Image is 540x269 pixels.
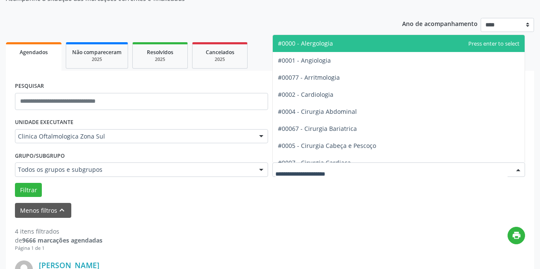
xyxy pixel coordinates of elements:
span: #0002 - Cardiologia [278,90,333,98]
span: Agendados [20,49,48,56]
div: 2025 [139,56,181,63]
strong: 9666 marcações agendadas [22,236,102,244]
span: Cancelados [206,49,234,56]
i: print [512,231,521,240]
button: Filtrar [15,183,42,197]
span: #0004 - Cirurgia Abdominal [278,107,357,116]
span: #00067 - Cirurgia Bariatrica [278,124,357,133]
span: #00077 - Arritmologia [278,73,340,81]
span: #0001 - Angiologia [278,56,331,64]
label: Grupo/Subgrupo [15,149,65,162]
button: print [508,227,525,244]
span: Não compareceram [72,49,122,56]
button: Menos filtroskeyboard_arrow_up [15,203,71,218]
label: PESQUISAR [15,80,44,93]
div: 2025 [198,56,241,63]
div: 2025 [72,56,122,63]
span: #0000 - Alergologia [278,39,333,47]
span: Todos os grupos e subgrupos [18,165,251,174]
div: de [15,236,102,245]
span: #0005 - Cirurgia Cabeça e Pescoço [278,142,376,150]
i: keyboard_arrow_up [57,205,67,215]
span: #0007 - Cirurgia Cardiaca [278,159,351,167]
p: Ano de acompanhamento [402,18,478,29]
div: 4 itens filtrados [15,227,102,236]
span: Clinica Oftalmologica Zona Sul [18,132,251,141]
div: Página 1 de 1 [15,245,102,252]
span: Resolvidos [147,49,173,56]
label: UNIDADE EXECUTANTE [15,116,73,129]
